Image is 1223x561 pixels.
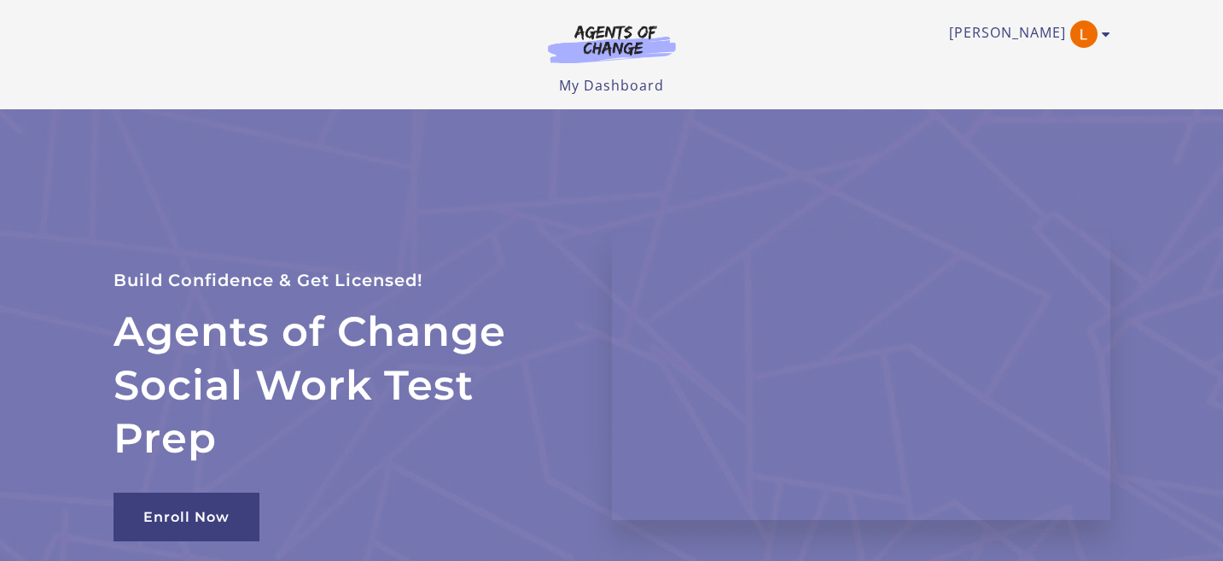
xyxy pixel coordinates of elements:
[949,20,1102,48] a: Toggle menu
[559,76,664,95] a: My Dashboard
[114,266,571,295] p: Build Confidence & Get Licensed!
[114,493,259,541] a: Enroll Now
[530,24,694,63] img: Agents of Change Logo
[114,305,571,465] h2: Agents of Change Social Work Test Prep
